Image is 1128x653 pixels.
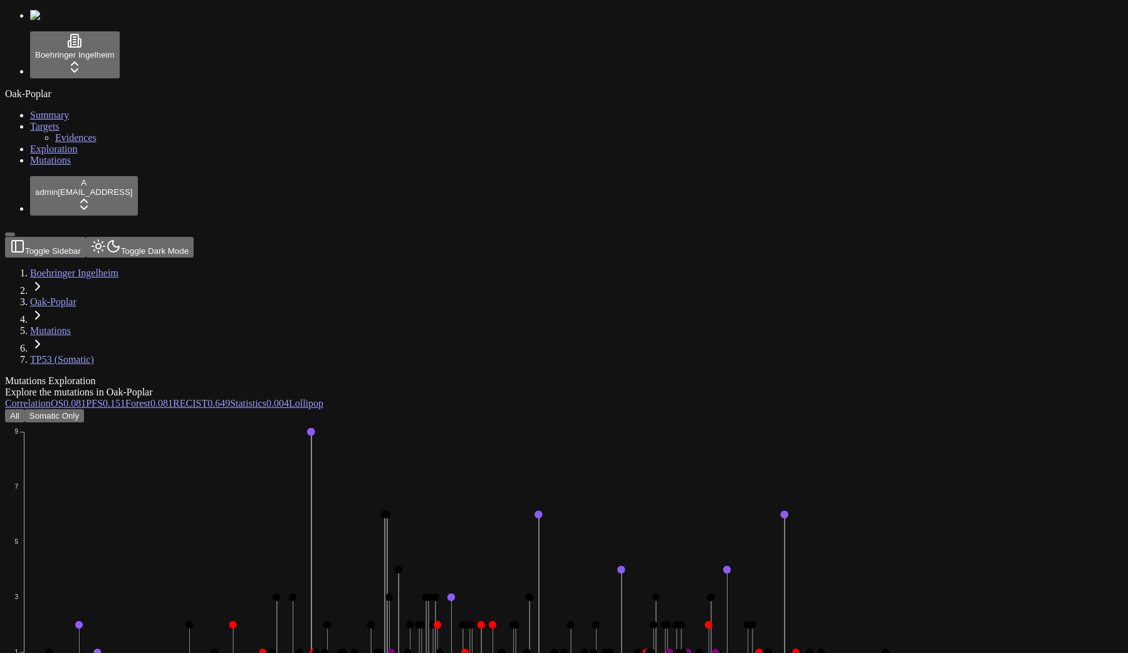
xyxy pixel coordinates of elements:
[24,409,84,422] button: Somatic Only
[14,593,18,600] text: 3
[30,10,78,21] img: Numenos
[103,398,125,409] span: 0.150971730303544
[30,354,94,365] a: TP53 (Somatic)
[24,410,84,421] a: Somatic Only
[125,398,173,409] a: Forest0.081
[289,398,323,409] a: Lollipop
[51,398,86,409] a: OS0.081
[63,398,86,409] span: 0.081476909490511
[30,155,71,165] a: Mutations
[5,268,1003,365] nav: breadcrumb
[5,232,15,236] button: Toggle Sidebar
[150,398,173,409] span: 0.081476909490511
[30,110,69,120] a: Summary
[30,325,71,336] a: Mutations
[14,538,18,545] text: 5
[30,268,118,278] a: Boehringer Ingelheim
[30,144,78,154] a: Exploration
[266,398,289,409] span: 0.00391
[5,410,24,421] a: All
[5,409,24,422] button: All
[5,398,51,409] a: Correlation
[30,31,120,78] button: Boehringer Ingelheim
[86,398,103,409] span: PFS
[14,483,18,490] text: 7
[173,398,230,409] a: RECIST0.649
[51,398,63,409] span: OS
[121,246,189,256] span: Toggle Dark Mode
[55,132,97,143] a: Evidences
[125,398,150,409] span: Forest
[14,428,18,435] text: 9
[230,398,266,409] span: Statistics
[5,387,1003,398] div: Explore the mutations in Oak-Poplar
[58,187,132,197] span: [EMAIL_ADDRESS]
[86,398,125,409] a: PFS0.151
[5,237,86,258] button: Toggle Sidebar
[230,398,289,409] a: Statistics0.004
[81,178,86,187] span: A
[35,50,115,60] span: Boehringer Ingelheim
[30,121,60,132] a: Targets
[30,296,76,307] a: Oak-Poplar
[30,176,138,216] button: Aadmin[EMAIL_ADDRESS]
[207,398,230,409] span: 0.648792018420802
[35,187,58,197] span: admin
[173,398,207,409] span: RECIST
[5,375,1003,387] div: Mutations Exploration
[5,88,1123,100] div: Oak-Poplar
[25,246,81,256] span: Toggle Sidebar
[86,237,194,258] button: Toggle Dark Mode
